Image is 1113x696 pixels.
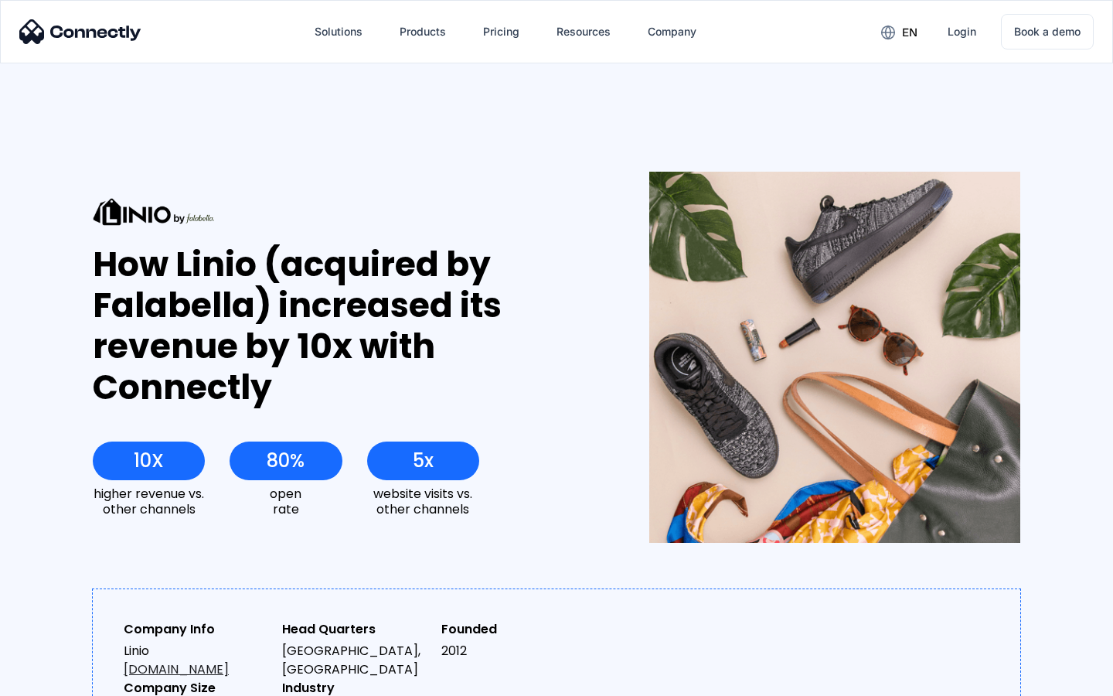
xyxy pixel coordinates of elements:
div: higher revenue vs. other channels [93,486,205,516]
div: Resources [556,21,611,43]
ul: Language list [31,669,93,691]
a: [DOMAIN_NAME] [124,660,229,678]
a: Pricing [471,13,532,50]
div: Resources [544,13,623,50]
div: [GEOGRAPHIC_DATA], [GEOGRAPHIC_DATA] [282,642,428,679]
div: Products [387,13,458,50]
div: How Linio (acquired by Falabella) increased its revenue by 10x with Connectly [93,244,593,408]
div: Company Info [124,620,270,639]
div: en [902,22,917,43]
div: open rate [230,486,342,516]
aside: Language selected: English [15,669,93,691]
div: Head Quarters [282,620,428,639]
div: 10X [134,450,164,472]
div: Login [948,21,976,43]
a: Login [935,13,989,50]
div: Pricing [483,21,519,43]
div: Company [648,21,696,43]
div: en [869,20,929,43]
div: website visits vs. other channels [367,486,479,516]
img: Connectly Logo [19,19,141,44]
div: Solutions [315,21,362,43]
div: 80% [267,450,305,472]
div: Company [635,13,709,50]
div: 2012 [441,642,587,660]
a: Book a demo [1001,14,1094,49]
div: Founded [441,620,587,639]
div: 5x [413,450,434,472]
div: Products [400,21,446,43]
div: Linio [124,642,270,679]
div: Solutions [302,13,375,50]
